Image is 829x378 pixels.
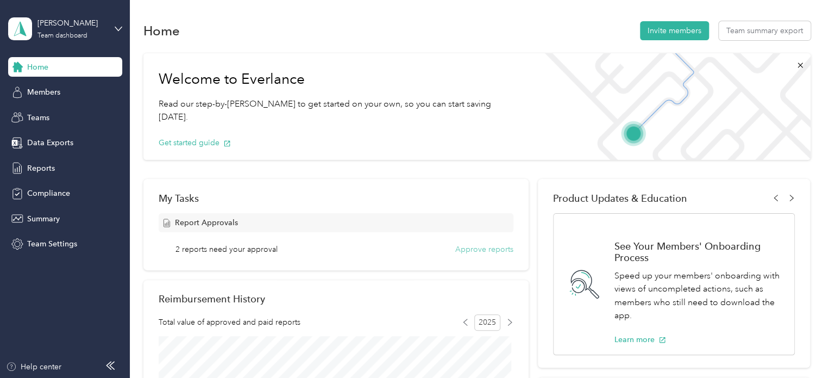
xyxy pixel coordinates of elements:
button: Get started guide [159,137,231,148]
span: 2025 [474,314,500,331]
div: My Tasks [159,193,513,204]
iframe: Everlance-gr Chat Button Frame [768,317,829,378]
span: 2 reports need your approval [175,244,278,255]
span: Home [27,61,48,73]
h1: Home [143,25,180,36]
div: [PERSON_NAME] [37,17,105,29]
span: Product Updates & Education [553,193,687,204]
span: Compliance [27,188,70,199]
button: Team summary export [719,21,811,40]
span: Data Exports [27,137,73,148]
p: Speed up your members' onboarding with views of uncompleted actions, such as members who still ne... [614,269,783,323]
h2: Reimbursement History [159,293,265,305]
img: Welcome to everlance [534,53,810,160]
span: Teams [27,112,49,123]
span: Summary [27,213,60,225]
span: Members [27,86,60,98]
h1: Welcome to Everlance [159,71,519,88]
button: Approve reports [455,244,513,255]
span: Team Settings [27,238,77,250]
button: Help center [6,361,61,373]
p: Read our step-by-[PERSON_NAME] to get started on your own, so you can start saving [DATE]. [159,97,519,124]
span: Reports [27,163,55,174]
h1: See Your Members' Onboarding Process [614,240,783,263]
div: Team dashboard [37,33,87,39]
span: Total value of approved and paid reports [159,317,300,328]
button: Learn more [614,334,666,345]
span: Report Approvals [175,217,238,228]
button: Invite members [640,21,709,40]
